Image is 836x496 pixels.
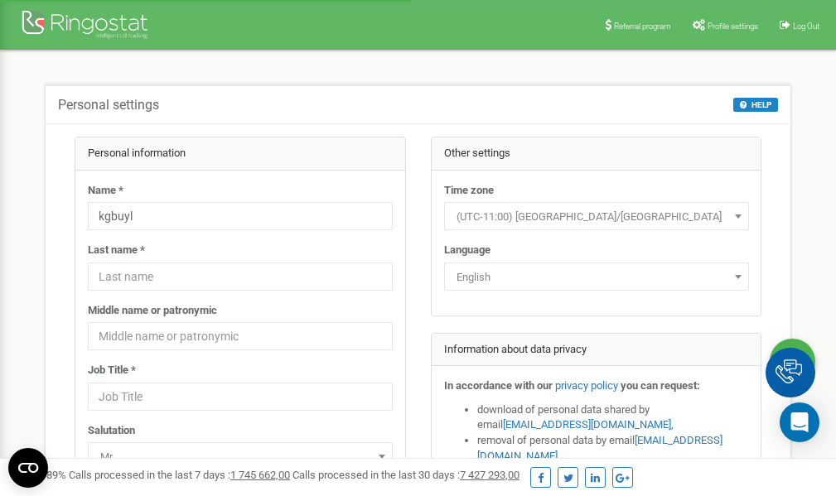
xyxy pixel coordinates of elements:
div: Personal information [75,137,405,171]
u: 7 427 293,00 [460,469,519,481]
span: Mr. [94,445,387,469]
strong: In accordance with our [444,379,553,392]
label: Salutation [88,423,135,439]
a: [EMAIL_ADDRESS][DOMAIN_NAME] [503,418,671,431]
span: Referral program [614,22,671,31]
input: Name [88,202,393,230]
span: Profile settings [708,22,758,31]
input: Last name [88,262,393,291]
span: Calls processed in the last 7 days : [69,469,290,481]
label: Middle name or patronymic [88,303,217,319]
h5: Personal settings [58,98,159,113]
span: (UTC-11:00) Pacific/Midway [444,202,749,230]
li: download of personal data shared by email , [477,402,749,433]
button: Open CMP widget [8,448,48,488]
div: Information about data privacy [432,334,761,367]
span: English [444,262,749,291]
div: Open Intercom Messenger [780,402,819,442]
label: Name * [88,183,123,199]
u: 1 745 662,00 [230,469,290,481]
span: English [450,266,743,289]
label: Job Title * [88,363,136,378]
span: (UTC-11:00) Pacific/Midway [450,205,743,229]
input: Middle name or patronymic [88,322,393,350]
input: Job Title [88,383,393,411]
label: Last name * [88,243,145,258]
a: privacy policy [555,379,618,392]
div: Other settings [432,137,761,171]
label: Language [444,243,490,258]
span: Log Out [793,22,819,31]
li: removal of personal data by email , [477,433,749,464]
strong: you can request: [621,379,700,392]
label: Time zone [444,183,494,199]
button: HELP [733,98,778,112]
span: Calls processed in the last 30 days : [292,469,519,481]
span: Mr. [88,442,393,470]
